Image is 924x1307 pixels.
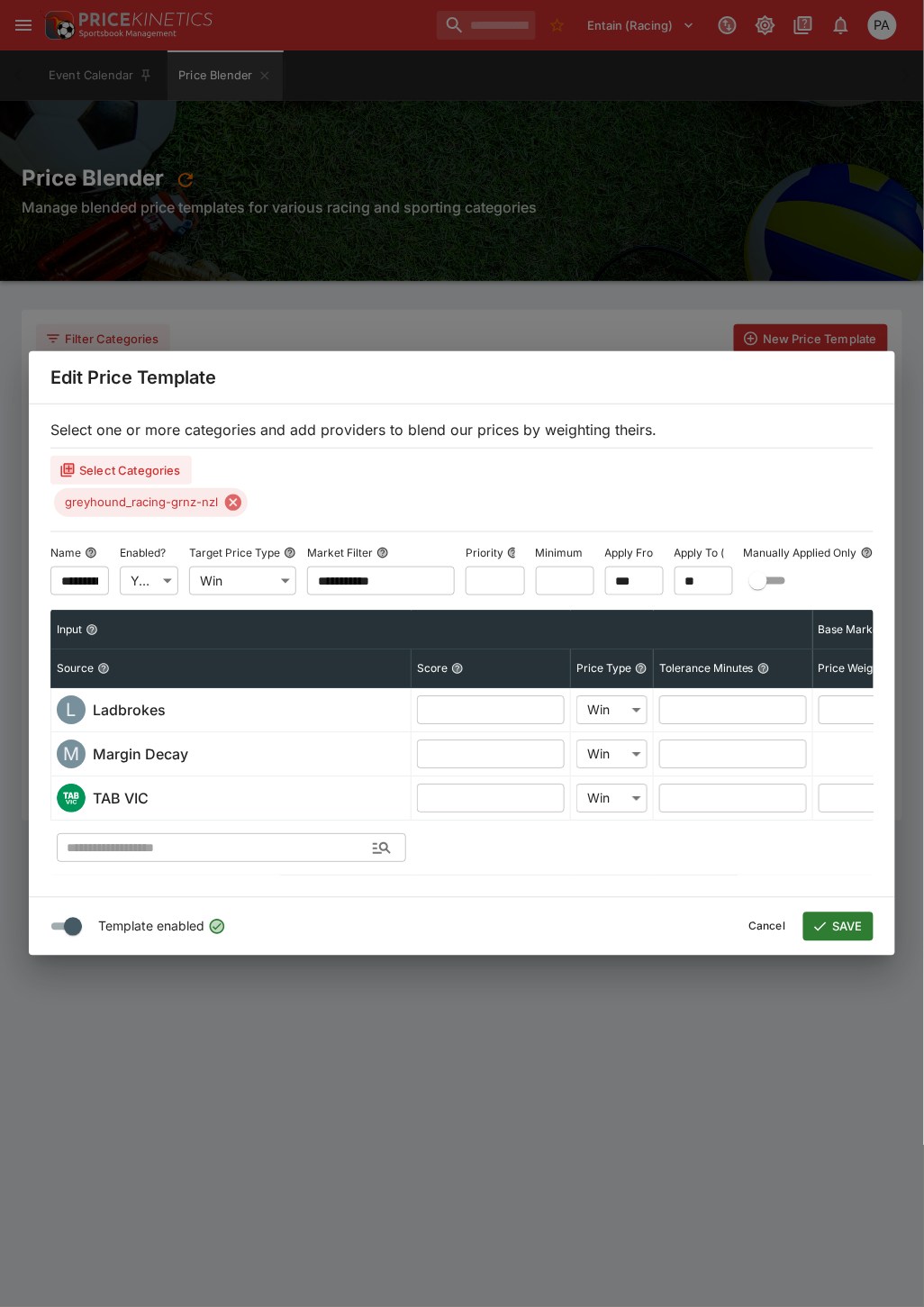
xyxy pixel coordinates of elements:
div: Yes [120,567,178,595]
div: Edit Price Template [29,351,895,404]
button: Priority [507,547,520,559]
button: Score [451,662,464,675]
div: Win [189,567,296,595]
button: SAVE [803,912,874,941]
p: Price Type [576,660,631,676]
button: Target Price Type [284,547,296,559]
button: Price Type [635,662,648,675]
div: margin_decay [57,740,86,768]
button: Select Categories [50,456,192,485]
p: Price Weight [819,660,883,676]
button: Source [97,662,110,675]
p: Apply To (mins) [675,545,753,560]
p: Enabled? [120,545,166,560]
div: Win [576,784,648,812]
div: ladbrokes [57,695,86,724]
h6: Margin Decay [93,743,188,765]
button: Name [85,547,97,559]
p: Input [57,622,82,637]
div: greyhound_racing-grnz-nzl [54,488,248,517]
div: Win [576,740,648,768]
p: Apply From (mins) [605,545,698,560]
button: Cancel [738,912,796,941]
button: Input [86,623,98,636]
p: Priority [466,545,503,560]
img: victab.png [57,784,86,812]
div: Win [576,695,648,724]
span: Select one or more categories and add providers to blend our prices by weighting theirs. [50,421,657,439]
button: Market Filter [376,547,389,559]
button: Manually Applied Only [861,547,874,559]
p: Market Filter [307,545,373,560]
button: Open [366,831,398,864]
p: Minimum Score [536,545,617,560]
p: Name [50,545,81,560]
p: Score [417,660,448,676]
div: tab_vic_fixed [57,784,86,812]
h6: Ladbrokes [93,699,166,721]
span: Template enabled [98,916,204,937]
span: greyhound_racing-grnz-nzl [54,494,229,512]
p: Target Price Type [189,545,280,560]
p: Tolerance Minutes [659,660,754,676]
p: Manually Applied Only [744,545,857,560]
p: Base Market [819,622,883,637]
p: Source [57,660,94,676]
h6: TAB VIC [93,787,149,809]
button: Tolerance Minutes [757,662,770,675]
